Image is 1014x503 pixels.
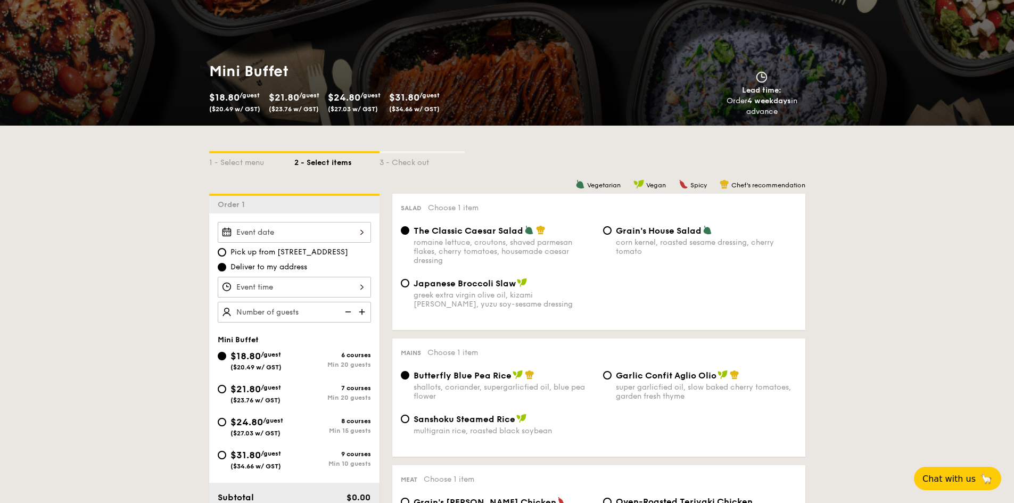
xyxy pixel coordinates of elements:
span: Vegetarian [587,182,621,189]
input: $18.80/guest($20.49 w/ GST)6 coursesMin 20 guests [218,352,226,360]
input: Pick up from [STREET_ADDRESS] [218,248,226,257]
span: ($27.03 w/ GST) [230,430,281,437]
input: Sanshoku Steamed Ricemultigrain rice, roasted black soybean [401,415,409,423]
div: shallots, coriander, supergarlicfied oil, blue pea flower [414,383,595,401]
img: icon-clock.2db775ea.svg [754,71,770,83]
span: Chat with us [922,474,976,484]
span: Choose 1 item [424,475,474,484]
input: $21.80/guest($23.76 w/ GST)7 coursesMin 20 guests [218,385,226,393]
input: Butterfly Blue Pea Riceshallots, coriander, supergarlicfied oil, blue pea flower [401,371,409,380]
span: Garlic Confit Aglio Olio [616,370,716,381]
div: 6 courses [294,351,371,359]
div: 3 - Check out [380,153,465,168]
span: Chef's recommendation [731,182,805,189]
span: $24.80 [230,416,263,428]
span: 🦙 [980,473,993,485]
span: Butterfly Blue Pea Rice [414,370,512,381]
span: /guest [240,92,260,99]
span: /guest [263,417,283,424]
span: Vegan [646,182,666,189]
span: Salad [401,204,422,212]
button: Chat with us🦙 [914,467,1001,490]
span: /guest [419,92,440,99]
input: Event time [218,277,371,298]
span: Choose 1 item [427,348,478,357]
input: Garlic Confit Aglio Oliosuper garlicfied oil, slow baked cherry tomatoes, garden fresh thyme [603,371,612,380]
span: ($23.76 w/ GST) [230,397,281,404]
span: $31.80 [230,449,261,461]
span: Spicy [690,182,707,189]
span: $24.80 [328,92,360,103]
span: Mini Buffet [218,335,259,344]
h1: Mini Buffet [209,62,503,81]
span: Meat [401,476,417,483]
span: $21.80 [269,92,299,103]
img: icon-vegan.f8ff3823.svg [516,414,527,423]
input: Number of guests [218,302,371,323]
div: Min 20 guests [294,361,371,368]
div: multigrain rice, roasted black soybean [414,426,595,435]
img: icon-vegetarian.fe4039eb.svg [703,225,712,235]
div: greek extra virgin olive oil, kizami [PERSON_NAME], yuzu soy-sesame dressing [414,291,595,309]
div: Min 10 guests [294,460,371,467]
img: icon-add.58712e84.svg [355,302,371,322]
span: The Classic Caesar Salad [414,226,523,236]
img: icon-reduce.1d2dbef1.svg [339,302,355,322]
span: Pick up from [STREET_ADDRESS] [230,247,348,258]
span: $18.80 [230,350,261,362]
span: Deliver to my address [230,262,307,273]
span: ($34.66 w/ GST) [230,463,281,470]
input: $31.80/guest($34.66 w/ GST)9 coursesMin 10 guests [218,451,226,459]
span: ($20.49 w/ GST) [230,364,282,371]
input: $24.80/guest($27.03 w/ GST)8 coursesMin 15 guests [218,418,226,426]
span: $21.80 [230,383,261,395]
div: 1 - Select menu [209,153,294,168]
img: icon-chef-hat.a58ddaea.svg [730,370,739,380]
span: Grain's House Salad [616,226,702,236]
div: super garlicfied oil, slow baked cherry tomatoes, garden fresh thyme [616,383,797,401]
img: icon-chef-hat.a58ddaea.svg [525,370,534,380]
img: icon-vegetarian.fe4039eb.svg [575,179,585,189]
span: $0.00 [347,492,370,502]
div: 8 courses [294,417,371,425]
div: 9 courses [294,450,371,458]
span: ($20.49 w/ GST) [209,105,260,113]
input: The Classic Caesar Saladromaine lettuce, croutons, shaved parmesan flakes, cherry tomatoes, house... [401,226,409,235]
div: Min 20 guests [294,394,371,401]
input: Event date [218,222,371,243]
strong: 4 weekdays [747,96,791,105]
img: icon-vegetarian.fe4039eb.svg [524,225,534,235]
div: romaine lettuce, croutons, shaved parmesan flakes, cherry tomatoes, housemade caesar dressing [414,238,595,265]
span: ($34.66 w/ GST) [389,105,440,113]
div: 7 courses [294,384,371,392]
input: Deliver to my address [218,263,226,271]
div: Order in advance [714,96,810,117]
span: $31.80 [389,92,419,103]
input: Grain's House Saladcorn kernel, roasted sesame dressing, cherry tomato [603,226,612,235]
span: ($27.03 w/ GST) [328,105,378,113]
span: Japanese Broccoli Slaw [414,278,516,288]
span: /guest [261,351,281,358]
img: icon-vegan.f8ff3823.svg [513,370,523,380]
div: 2 - Select items [294,153,380,168]
span: ($23.76 w/ GST) [269,105,319,113]
img: icon-spicy.37a8142b.svg [679,179,688,189]
span: Mains [401,349,421,357]
span: Lead time: [742,86,781,95]
input: Japanese Broccoli Slawgreek extra virgin olive oil, kizami [PERSON_NAME], yuzu soy-sesame dressing [401,279,409,287]
img: icon-chef-hat.a58ddaea.svg [536,225,546,235]
img: icon-vegan.f8ff3823.svg [517,278,527,287]
img: icon-vegan.f8ff3823.svg [718,370,728,380]
span: /guest [261,450,281,457]
span: /guest [261,384,281,391]
img: icon-vegan.f8ff3823.svg [633,179,644,189]
span: Choose 1 item [428,203,479,212]
span: /guest [299,92,319,99]
span: /guest [360,92,381,99]
span: Order 1 [218,200,249,209]
div: Min 15 guests [294,427,371,434]
span: Subtotal [218,492,254,502]
span: Sanshoku Steamed Rice [414,414,515,424]
div: corn kernel, roasted sesame dressing, cherry tomato [616,238,797,256]
span: $18.80 [209,92,240,103]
